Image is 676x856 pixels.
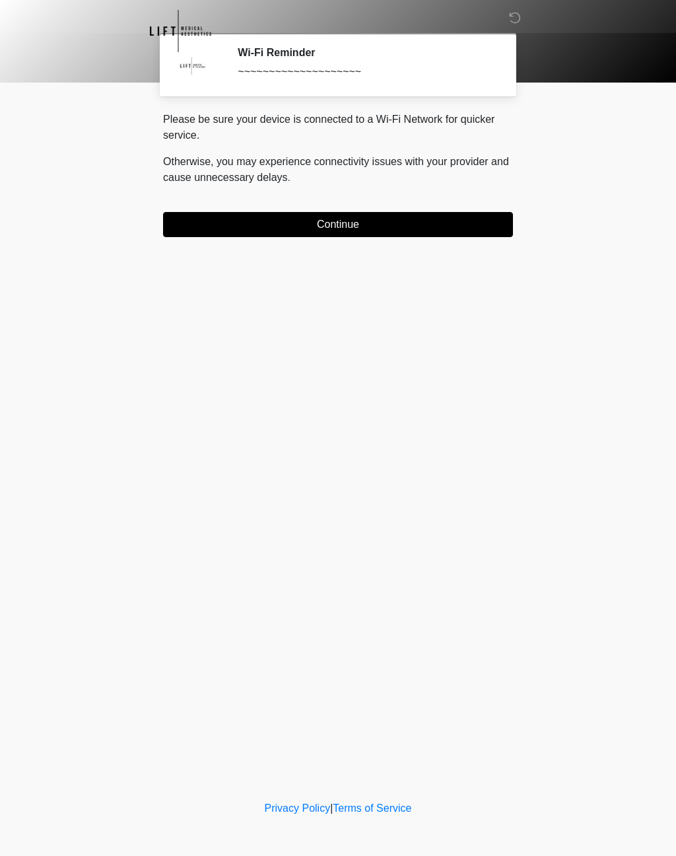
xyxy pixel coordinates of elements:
span: . [288,172,290,183]
button: Continue [163,212,513,237]
img: Lift Medical Aesthetics Logo [150,10,211,52]
a: Privacy Policy [265,802,331,814]
div: ~~~~~~~~~~~~~~~~~~~~ [238,64,493,80]
img: Agent Avatar [173,46,213,86]
p: Please be sure your device is connected to a Wi-Fi Network for quicker service. [163,112,513,143]
p: Otherwise, you may experience connectivity issues with your provider and cause unnecessary delays [163,154,513,186]
a: Terms of Service [333,802,411,814]
a: | [330,802,333,814]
